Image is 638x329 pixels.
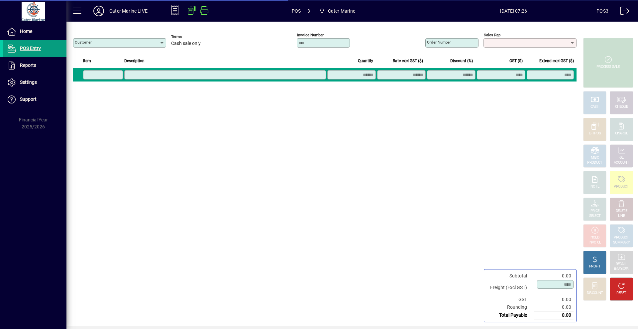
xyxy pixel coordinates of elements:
div: RECALL [616,262,627,267]
span: GST ($) [509,57,523,65]
mat-label: Sales rep [484,33,500,37]
mat-label: Customer [75,40,92,45]
div: HOLD [590,235,599,240]
div: CASH [590,104,599,109]
div: INVOICE [588,240,601,245]
div: LINE [618,214,625,219]
div: ACCOUNT [614,160,629,165]
span: Rate excl GST ($) [393,57,423,65]
span: Cater Marine [328,6,355,16]
div: PRICE [590,209,599,214]
td: 0.00 [534,303,574,311]
span: Terms [171,35,211,39]
div: DISCOUNT [587,291,603,296]
span: Description [124,57,145,65]
td: GST [487,296,534,303]
span: Item [83,57,91,65]
div: MISC [591,155,599,160]
span: Extend excl GST ($) [539,57,574,65]
div: SUMMARY [613,240,630,245]
td: Subtotal [487,272,534,280]
div: EFTPOS [589,131,601,136]
span: Reports [20,63,36,68]
div: PROFIT [589,264,600,269]
div: POS3 [596,6,608,16]
span: Quantity [358,57,373,65]
td: Freight (Excl GST) [487,280,534,296]
div: CHARGE [615,131,628,136]
td: 0.00 [534,272,574,280]
div: NOTE [590,184,599,189]
div: PRODUCT [614,184,629,189]
span: Cater Marine [317,5,358,17]
span: 3 [307,6,310,16]
span: Cash sale only [171,41,201,46]
div: PRODUCT [614,235,629,240]
a: Settings [3,74,66,91]
div: SELECT [589,214,601,219]
div: RESET [616,291,626,296]
a: Support [3,91,66,108]
div: PROCESS SALE [596,65,620,70]
td: Rounding [487,303,534,311]
div: INVOICES [614,267,628,272]
button: Profile [88,5,109,17]
td: Total Payable [487,311,534,319]
span: POS Entry [20,46,41,51]
div: CHEQUE [615,104,628,109]
span: POS [292,6,301,16]
div: DELETE [616,209,627,214]
div: GL [619,155,624,160]
span: Settings [20,80,37,85]
mat-label: Order number [427,40,451,45]
span: [DATE] 07:26 [431,6,596,16]
a: Logout [615,1,630,23]
div: Cater Marine LIVE [109,6,148,16]
td: 0.00 [534,311,574,319]
mat-label: Invoice number [297,33,324,37]
a: Reports [3,57,66,74]
span: Support [20,96,37,102]
span: Home [20,29,32,34]
a: Home [3,23,66,40]
span: Discount (%) [450,57,473,65]
td: 0.00 [534,296,574,303]
div: PRODUCT [587,160,602,165]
